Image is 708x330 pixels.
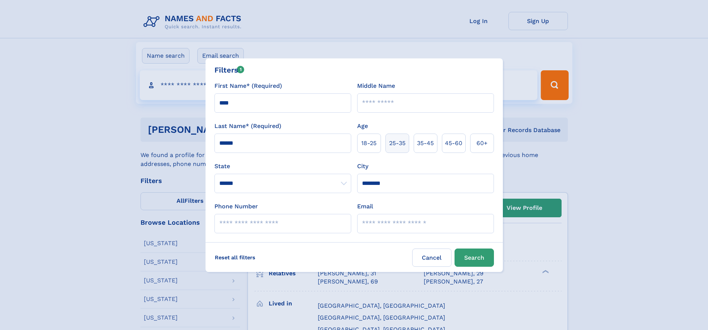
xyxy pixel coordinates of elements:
span: 25‑35 [389,139,405,148]
label: Phone Number [214,202,258,211]
label: State [214,162,351,171]
label: Age [357,122,368,131]
button: Search [455,249,494,267]
label: Email [357,202,373,211]
span: 45‑60 [445,139,462,148]
span: 18‑25 [361,139,376,148]
div: Filters [214,64,245,76]
label: Last Name* (Required) [214,122,281,131]
label: Cancel [412,249,452,267]
label: Reset all filters [210,249,260,266]
label: City [357,162,368,171]
span: 35‑45 [417,139,434,148]
label: Middle Name [357,81,395,90]
label: First Name* (Required) [214,81,282,90]
span: 60+ [476,139,488,148]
